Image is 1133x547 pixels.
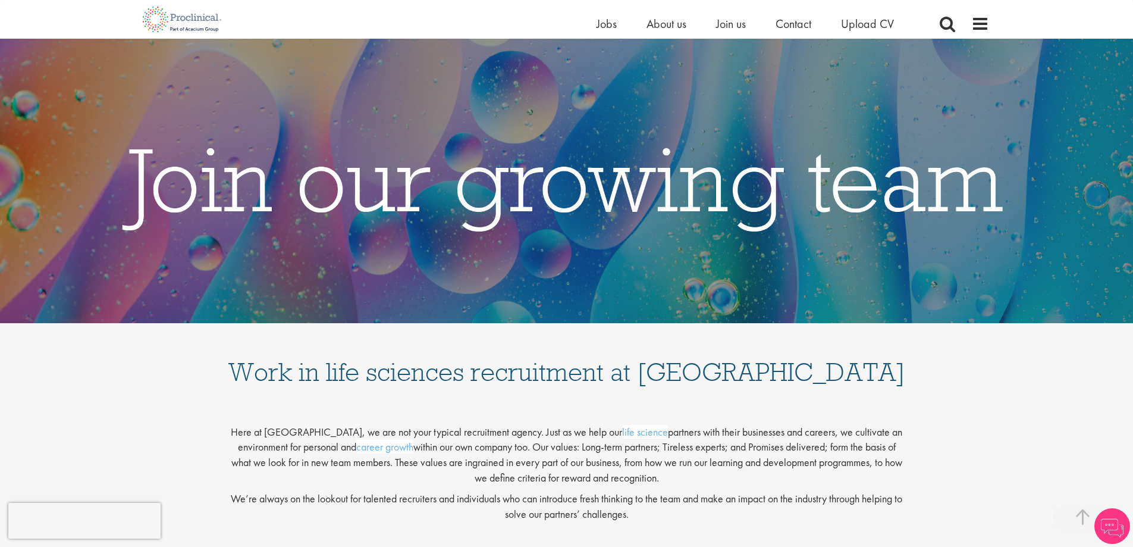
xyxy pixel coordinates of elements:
a: Contact [776,16,811,32]
iframe: reCAPTCHA [8,503,161,539]
p: We’re always on the lookout for talented recruiters and individuals who can introduce fresh think... [228,491,906,521]
a: life science [622,425,668,439]
p: Here at [GEOGRAPHIC_DATA], we are not your typical recruitment agency. Just as we help our partne... [228,415,906,486]
img: Chatbot [1094,508,1130,544]
a: Jobs [597,16,617,32]
a: Join us [716,16,746,32]
a: Upload CV [841,16,894,32]
a: career growth [356,440,413,454]
a: About us [646,16,686,32]
h1: Work in life sciences recruitment at [GEOGRAPHIC_DATA] [228,335,906,385]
